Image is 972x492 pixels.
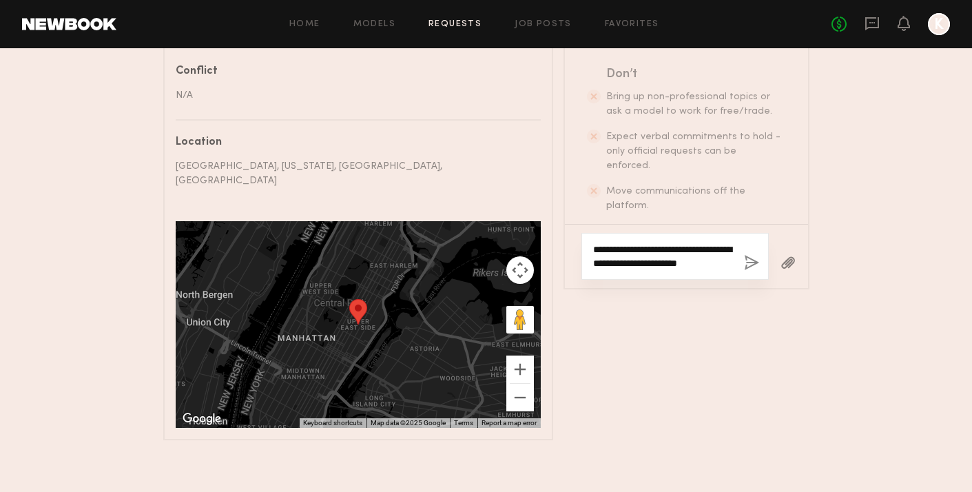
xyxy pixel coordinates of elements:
a: Favorites [605,20,659,29]
a: Open this area in Google Maps (opens a new window) [179,410,225,428]
a: K [928,13,950,35]
img: Google [179,410,225,428]
button: Map camera controls [506,256,534,284]
a: Home [289,20,320,29]
span: Move communications off the platform. [606,187,745,210]
span: Bring up non-professional topics or ask a model to work for free/trade. [606,92,772,116]
a: Requests [428,20,482,29]
div: Location [176,137,530,148]
a: Models [353,20,395,29]
a: Terms [454,419,473,427]
div: Conflict [176,66,530,77]
span: Expect verbal commitments to hold - only official requests can be enforced. [606,132,780,170]
button: Zoom in [506,356,534,383]
button: Keyboard shortcuts [303,418,362,428]
button: Zoom out [506,384,534,411]
a: Job Posts [515,20,572,29]
div: Don’t [606,65,783,84]
div: [GEOGRAPHIC_DATA], [US_STATE], [GEOGRAPHIC_DATA], [GEOGRAPHIC_DATA] [176,159,530,188]
div: N/A [176,88,530,103]
button: Drag Pegman onto the map to open Street View [506,306,534,334]
span: Map data ©2025 Google [371,419,446,427]
a: Report a map error [482,419,537,427]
